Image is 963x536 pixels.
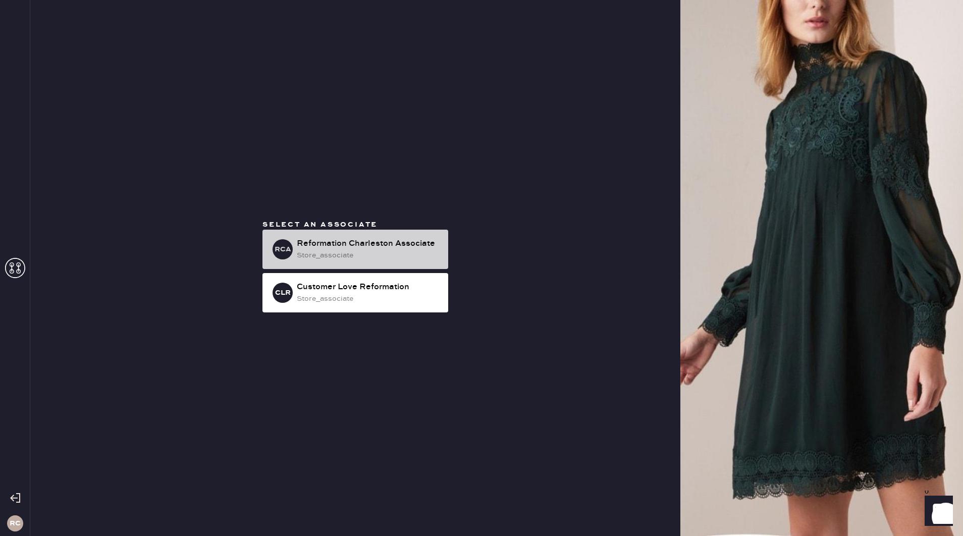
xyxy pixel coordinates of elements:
[262,220,378,229] span: Select an associate
[297,250,440,261] div: store_associate
[915,491,958,534] iframe: Front Chat
[275,246,291,253] h3: RCA
[297,281,440,293] div: Customer Love Reformation
[297,293,440,304] div: store_associate
[275,289,291,296] h3: CLR
[297,238,440,250] div: Reformation Charleston Associate
[10,520,21,527] h3: RC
